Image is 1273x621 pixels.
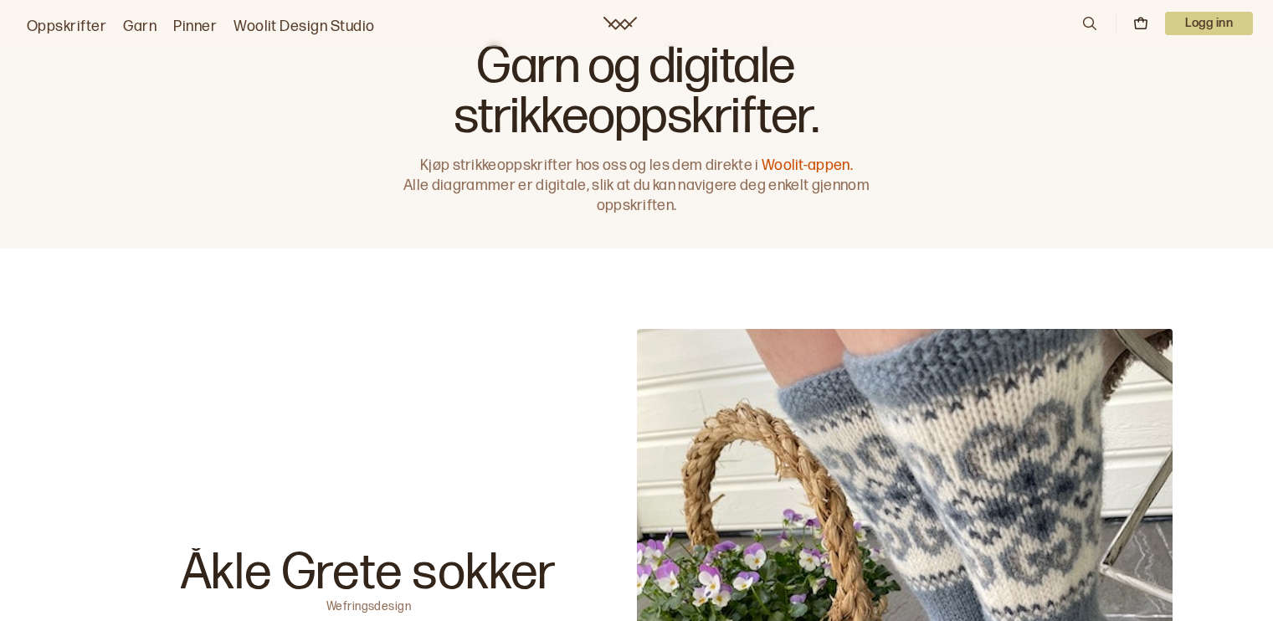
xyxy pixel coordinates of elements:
[762,157,853,174] a: Woolit-appen.
[234,15,375,38] a: Woolit Design Studio
[1165,12,1253,35] button: User dropdown
[173,15,217,38] a: Pinner
[396,42,878,142] h1: Garn og digitale strikkeoppskrifter.
[1165,12,1253,35] p: Logg inn
[181,548,557,598] p: Åkle Grete sokker
[123,15,157,38] a: Garn
[27,15,106,38] a: Oppskrifter
[326,598,412,610] p: Wefringsdesign
[603,17,637,30] a: Woolit
[396,156,878,216] p: Kjøp strikkeoppskrifter hos oss og les dem direkte i Alle diagrammer er digitale, slik at du kan ...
